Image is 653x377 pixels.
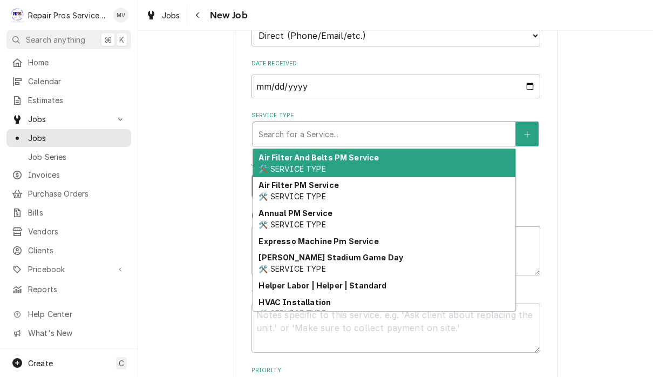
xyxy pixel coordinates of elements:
span: Help Center [28,308,125,320]
a: Reports [6,280,131,298]
span: Estimates [28,95,126,106]
label: Service Type [251,111,540,120]
strong: Annual PM Service [259,208,332,218]
span: 🛠️ SERVICE TYPE [259,164,325,173]
span: Create [28,359,53,368]
a: Jobs [141,6,185,24]
a: Clients [6,241,131,259]
strong: [PERSON_NAME] Stadium Game Day [259,253,403,262]
button: Create New Service [516,122,539,146]
div: Service Type [251,111,540,146]
span: Invoices [28,169,126,180]
div: Repair Pros Services Inc's Avatar [10,8,25,23]
div: MV [113,8,128,23]
label: Technician Instructions [251,289,540,298]
a: Purchase Orders [6,185,131,203]
div: Mindy Volker's Avatar [113,8,128,23]
span: 🛠️ SERVICE TYPE [259,264,325,273]
a: Go to Pricebook [6,260,131,278]
button: Navigate back [189,6,207,24]
span: Pricebook [28,264,110,275]
a: Bills [6,204,131,221]
strong: Expresso Machine Pm Service [259,237,378,246]
button: Search anything⌘K [6,30,131,49]
label: Job Type [251,160,540,169]
svg: Create New Service [524,131,530,138]
span: 🛠️ SERVICE TYPE [259,220,325,229]
div: Repair Pros Services Inc [28,10,107,21]
a: Go to Jobs [6,110,131,128]
label: Priority [251,366,540,375]
div: Technician Instructions [251,289,540,353]
span: Jobs [28,113,110,125]
span: Bills [28,207,126,218]
strong: Helper Labor | Helper | Standard [259,281,386,290]
label: Reason For Call [251,212,540,220]
a: Home [6,53,131,71]
span: Vendors [28,226,126,237]
strong: Air Filter And Belts PM Service [259,153,379,162]
div: Date Received [251,59,540,98]
span: Jobs [162,10,180,21]
span: Clients [28,245,126,256]
label: Date Received [251,59,540,68]
div: R [10,8,25,23]
span: New Job [207,8,248,23]
a: Vendors [6,223,131,240]
span: Job Series [28,151,126,163]
input: yyyy-mm-dd [251,75,540,98]
span: Jobs [28,132,126,144]
a: Jobs [6,129,131,147]
span: C [119,358,124,369]
div: Job Type [251,160,540,198]
span: What's New [28,327,125,339]
span: Search anything [26,34,85,45]
span: Home [28,57,126,68]
span: ⌘ [104,34,112,45]
span: 🛠️ SERVICE TYPE [259,309,325,318]
strong: HVAC Installation [259,298,331,307]
span: Reports [28,284,126,295]
a: Invoices [6,166,131,184]
span: Purchase Orders [28,188,126,199]
span: 🛠️ SERVICE TYPE [259,192,325,201]
a: Go to What's New [6,324,131,342]
span: Calendar [28,76,126,87]
a: Calendar [6,72,131,90]
a: Estimates [6,91,131,109]
div: Reason For Call [251,212,540,275]
span: K [119,34,124,45]
a: Job Series [6,148,131,166]
a: Go to Help Center [6,305,131,323]
strong: Air Filter PM Service [259,180,338,190]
